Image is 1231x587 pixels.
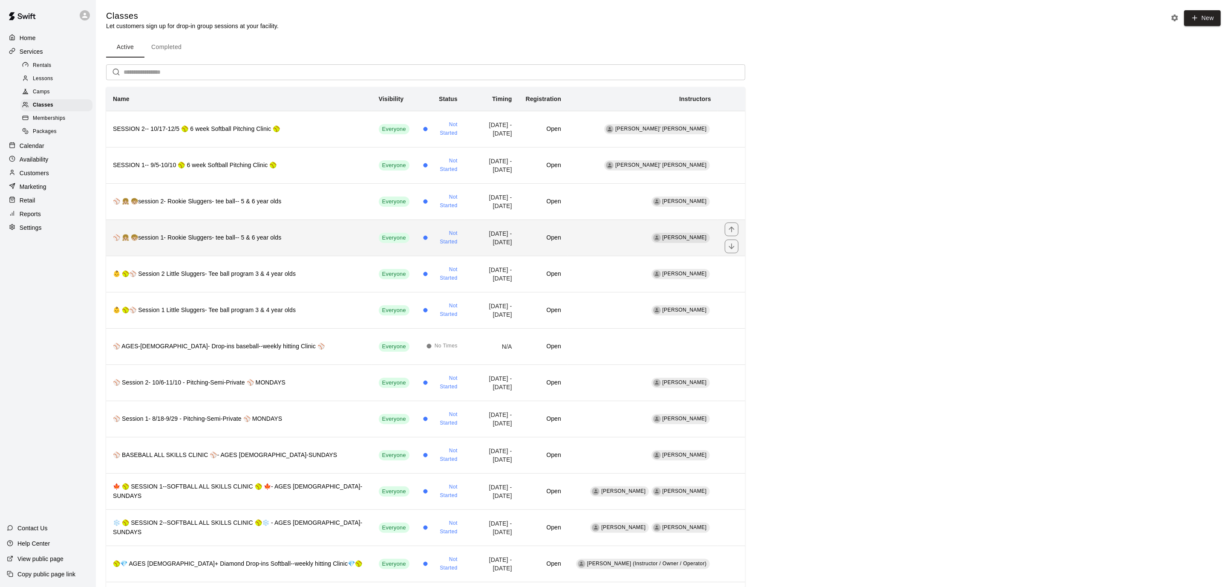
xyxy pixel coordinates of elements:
[379,305,409,315] div: This service is visible to all of your customers
[526,124,561,134] h6: Open
[526,559,561,569] h6: Open
[431,229,458,246] span: Not Started
[464,147,519,183] td: [DATE] - [DATE]
[113,414,365,424] h6: ⚾️ Session 1- 8/18-9/29 - Pitching-Semi-Private ⚾️ MONDAYS
[464,111,519,147] td: [DATE] - [DATE]
[20,60,92,72] div: Rentals
[492,95,512,102] b: Timing
[615,162,706,168] span: [PERSON_NAME]' [PERSON_NAME]
[653,488,661,495] div: Morgan Maziarz
[379,343,409,351] span: Everyone
[379,486,409,497] div: This service is visible to all of your customers
[20,47,43,56] p: Services
[20,126,92,138] div: Packages
[17,539,50,548] p: Help Center
[20,86,96,99] a: Camps
[20,112,96,125] a: Memberships
[20,125,96,139] a: Packages
[653,524,661,532] div: Morgan Maziarz
[431,447,458,464] span: Not Started
[379,451,409,460] span: Everyone
[379,378,409,388] div: This service is visible to all of your customers
[431,302,458,319] span: Not Started
[20,73,92,85] div: Lessons
[379,560,409,568] span: Everyone
[464,473,519,509] td: [DATE] - [DATE]
[7,208,89,220] div: Reports
[526,414,561,424] h6: Open
[431,157,458,174] span: Not Started
[379,125,409,133] span: Everyone
[33,61,52,70] span: Rentals
[526,95,561,102] b: Registration
[379,450,409,460] div: This service is visible to all of your customers
[464,183,519,220] td: [DATE] - [DATE]
[464,256,519,292] td: [DATE] - [DATE]
[20,223,42,232] p: Settings
[379,233,409,243] div: This service is visible to all of your customers
[20,113,92,124] div: Memberships
[113,269,365,279] h6: 👶 🥎⚾️ Session 2 Little Sluggers- Tee ball program 3 & 4 year olds
[464,401,519,437] td: [DATE] - [DATE]
[113,161,365,170] h6: SESSION 1-- 9/5-10/10 🥎 6 week Softball Pitching Clinic 🥎
[379,269,409,279] div: This service is visible to all of your customers
[431,193,458,210] span: Not Started
[606,125,614,133] div: Leise' Ann McCubbin
[431,374,458,391] span: Not Started
[526,306,561,315] h6: Open
[526,378,561,387] h6: Open
[113,124,365,134] h6: SESSION 2-- 10/17-12/5 🥎 6 week Softball Pitching Clinic 🥎
[113,559,365,569] h6: 🥎💎 AGES [DEMOGRAPHIC_DATA]+ Diamond Drop-ins Softball--weekly hitting Clinic💎🥎
[526,451,561,460] h6: Open
[7,167,89,179] a: Customers
[663,198,707,204] span: [PERSON_NAME]
[7,221,89,234] div: Settings
[1168,12,1181,24] button: Classes settings
[379,160,409,171] div: This service is visible to all of your customers
[663,307,707,313] span: [PERSON_NAME]
[113,197,365,206] h6: ⚾️ 👧🏼 🧒🏼session 2- Rookie Sluggers- tee ball-- 5 & 6 year olds
[653,270,661,278] div: Dana Henry
[20,34,36,42] p: Home
[653,379,661,387] div: Shawn Frye
[464,437,519,473] td: [DATE] - [DATE]
[431,121,458,138] span: Not Started
[379,559,409,569] div: This service is visible to all of your customers
[663,524,707,530] span: [PERSON_NAME]
[20,182,46,191] p: Marketing
[464,509,519,546] td: [DATE] - [DATE]
[592,524,600,532] div: Alexa Peterson
[379,162,409,170] span: Everyone
[7,45,89,58] div: Services
[663,452,707,458] span: [PERSON_NAME]
[113,482,365,501] h6: 🍁 🥎 SESSION 1--SOFTBALL ALL SKILLS CLINIC 🥎 🍁- AGES [DEMOGRAPHIC_DATA]-SUNDAYS
[33,114,65,123] span: Memberships
[7,32,89,44] a: Home
[431,483,458,500] span: Not Started
[431,411,458,428] span: Not Started
[33,127,57,136] span: Packages
[592,488,600,495] div: Alexa Peterson
[587,561,707,567] span: [PERSON_NAME] (Instructor / Owner / Operator)
[20,210,41,218] p: Reports
[7,139,89,152] a: Calendar
[439,95,458,102] b: Status
[7,180,89,193] a: Marketing
[379,234,409,242] span: Everyone
[106,10,279,22] h5: Classes
[20,59,96,72] a: Rentals
[379,488,409,496] span: Everyone
[20,169,49,177] p: Customers
[679,95,711,102] b: Instructors
[106,37,144,58] button: Active
[526,269,561,279] h6: Open
[653,198,661,205] div: Dana Henry
[725,223,738,236] button: move item up
[601,488,646,494] span: [PERSON_NAME]
[20,99,92,111] div: Classes
[464,364,519,401] td: [DATE] - [DATE]
[526,161,561,170] h6: Open
[379,270,409,278] span: Everyone
[431,266,458,283] span: Not Started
